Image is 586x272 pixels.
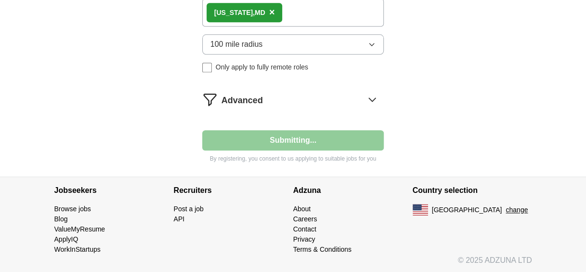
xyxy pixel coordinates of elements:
a: ValueMyResume [54,225,105,233]
a: About [293,205,311,213]
img: US flag [413,204,428,216]
a: WorkInStartups [54,245,101,253]
a: Privacy [293,235,315,243]
a: ApplyIQ [54,235,78,243]
span: × [269,7,275,17]
div: [US_STATE], [214,8,265,18]
input: Only apply to fully remote roles [202,63,212,72]
button: × [269,5,275,20]
button: change [506,205,528,215]
span: [GEOGRAPHIC_DATA] [432,205,502,215]
strong: MD [255,9,265,16]
span: Only apply to fully remote roles [216,62,308,72]
img: filter [202,92,218,107]
a: Careers [293,215,317,223]
a: Blog [54,215,68,223]
span: Advanced [221,94,263,107]
button: 100 mile radius [202,34,384,54]
p: By registering, you consent to us applying to suitable jobs for you [202,154,384,163]
a: Browse jobs [54,205,91,213]
span: 100 mile radius [210,39,263,50]
button: Submitting... [202,130,384,150]
a: Contact [293,225,316,233]
a: Terms & Conditions [293,245,352,253]
a: API [174,215,185,223]
h4: Country selection [413,177,532,204]
a: Post a job [174,205,204,213]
